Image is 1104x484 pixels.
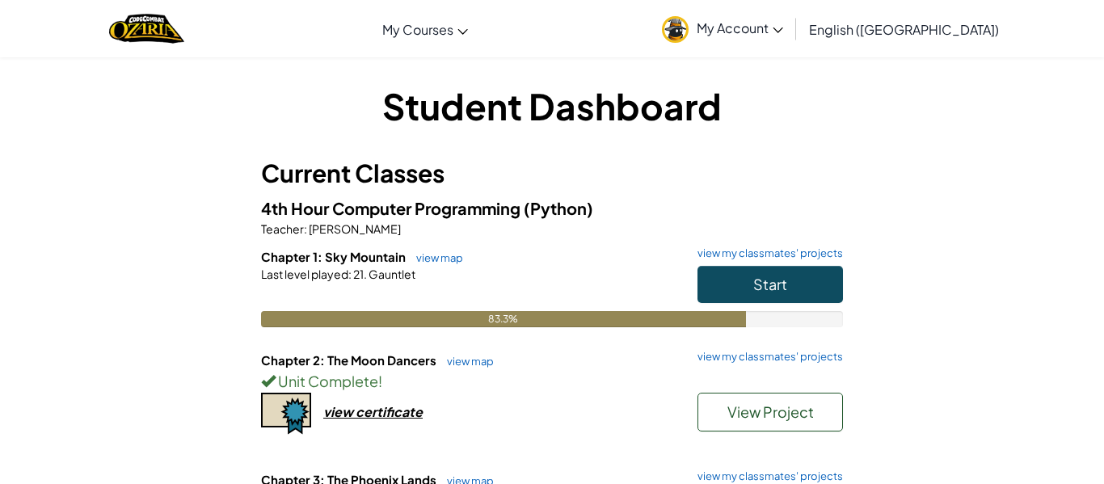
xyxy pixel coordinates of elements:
[367,267,415,281] span: Gauntlet
[382,21,453,38] span: My Courses
[276,372,378,390] span: Unit Complete
[374,7,476,51] a: My Courses
[697,19,783,36] span: My Account
[261,403,423,420] a: view certificate
[524,198,593,218] span: (Python)
[261,311,746,327] div: 83.3%
[378,372,382,390] span: !
[261,393,311,435] img: certificate-icon.png
[689,248,843,259] a: view my classmates' projects
[109,12,184,45] img: Home
[809,21,999,38] span: English ([GEOGRAPHIC_DATA])
[689,471,843,482] a: view my classmates' projects
[439,355,494,368] a: view map
[109,12,184,45] a: Ozaria by CodeCombat logo
[261,352,439,368] span: Chapter 2: The Moon Dancers
[261,155,843,191] h3: Current Classes
[801,7,1007,51] a: English ([GEOGRAPHIC_DATA])
[352,267,367,281] span: 21.
[323,403,423,420] div: view certificate
[304,221,307,236] span: :
[261,81,843,131] h1: Student Dashboard
[261,221,304,236] span: Teacher
[408,251,463,264] a: view map
[261,267,348,281] span: Last level played
[261,198,524,218] span: 4th Hour Computer Programming
[307,221,401,236] span: [PERSON_NAME]
[261,249,408,264] span: Chapter 1: Sky Mountain
[689,351,843,362] a: view my classmates' projects
[753,275,787,293] span: Start
[662,16,689,43] img: avatar
[654,3,791,54] a: My Account
[697,266,843,303] button: Start
[727,402,814,421] span: View Project
[697,393,843,431] button: View Project
[348,267,352,281] span: :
